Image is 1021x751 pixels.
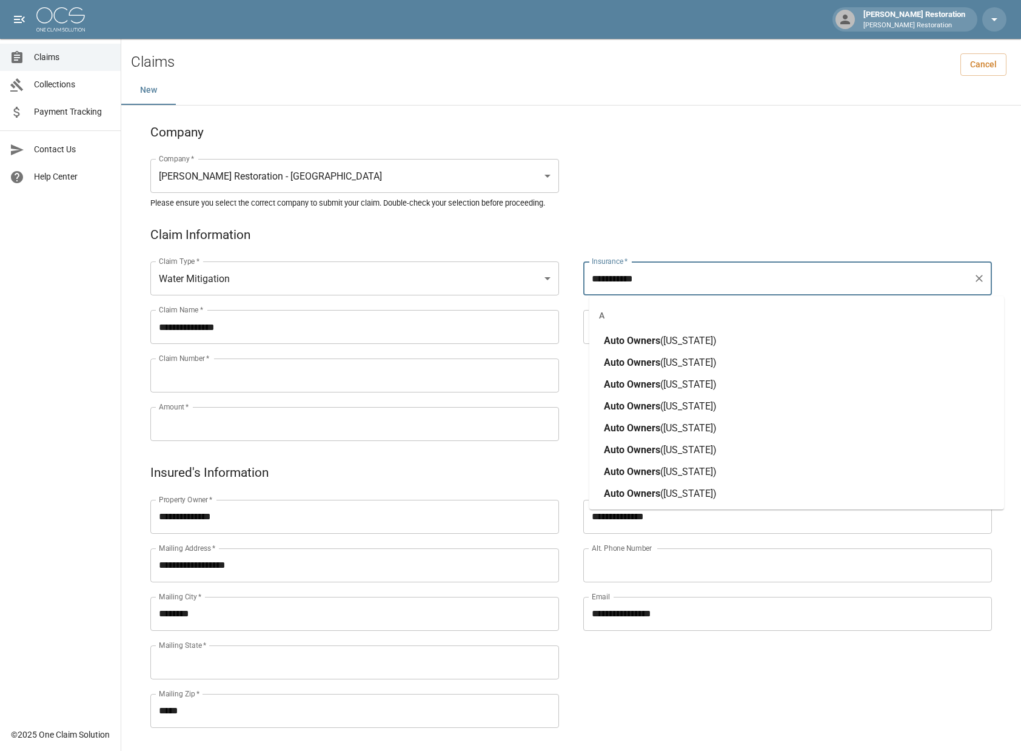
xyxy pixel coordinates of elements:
img: ocs-logo-white-transparent.png [36,7,85,32]
label: Email [592,591,610,602]
span: Collections [34,78,111,91]
span: ([US_STATE]) [660,379,717,390]
div: [PERSON_NAME] Restoration [859,8,970,30]
span: Claims [34,51,111,64]
span: ([US_STATE]) [660,488,717,499]
button: New [121,76,176,105]
label: Claim Number [159,353,209,363]
div: dynamic tabs [121,76,1021,105]
span: Owners [627,488,660,499]
span: ([US_STATE]) [660,466,717,477]
label: Claim Name [159,305,203,315]
div: [PERSON_NAME] Restoration - [GEOGRAPHIC_DATA] [150,159,559,193]
label: Mailing City [159,591,202,602]
span: Owners [627,466,660,477]
label: Claim Type [159,256,199,266]
label: Company [159,153,195,164]
label: Mailing Zip [159,689,200,699]
label: Insurance [592,256,628,266]
span: Owners [627,357,660,368]
span: Auto [604,422,624,434]
span: Auto [604,379,624,390]
label: Alt. Phone Number [592,543,652,553]
span: Auto [604,466,624,477]
span: Owners [627,444,660,456]
span: Contact Us [34,143,111,156]
p: [PERSON_NAME] Restoration [863,21,965,31]
span: Help Center [34,170,111,183]
button: Clear [971,270,988,287]
span: Owners [627,422,660,434]
span: Auto [604,335,624,346]
span: Auto [604,444,624,456]
a: Cancel [960,53,1006,76]
span: ([US_STATE]) [660,422,717,434]
span: ([US_STATE]) [660,400,717,412]
span: ([US_STATE]) [660,335,717,346]
span: Owners [627,400,660,412]
span: ([US_STATE]) [660,444,717,456]
span: Auto [604,400,624,412]
h2: Claims [131,53,175,71]
label: Property Owner [159,494,213,505]
h5: Please ensure you select the correct company to submit your claim. Double-check your selection be... [150,198,992,208]
span: Owners [627,379,660,390]
label: Mailing Address [159,543,215,553]
span: Payment Tracking [34,106,111,118]
label: Amount [159,402,189,412]
div: © 2025 One Claim Solution [11,729,110,741]
button: open drawer [7,7,32,32]
div: A [589,301,1004,330]
label: Mailing State [159,640,206,650]
div: Water Mitigation [150,261,559,295]
span: Owners [627,335,660,346]
span: Auto [604,488,624,499]
span: ([US_STATE]) [660,357,717,368]
span: Auto [604,357,624,368]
